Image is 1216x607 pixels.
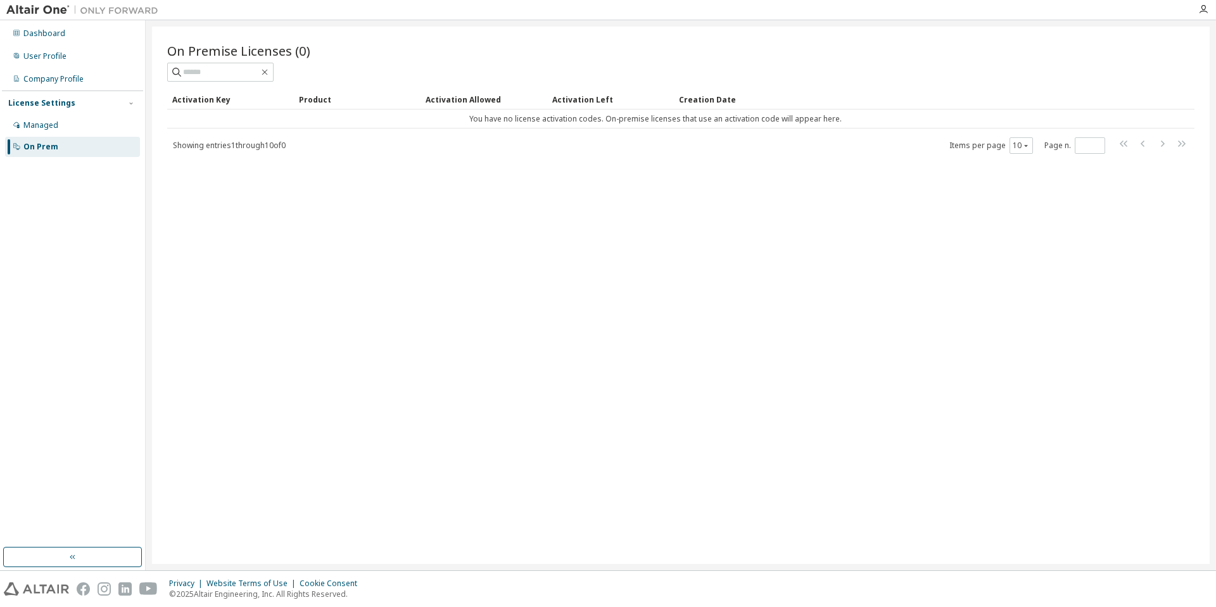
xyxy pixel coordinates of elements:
img: youtube.svg [139,582,158,596]
span: Items per page [949,137,1033,154]
img: facebook.svg [77,582,90,596]
div: License Settings [8,98,75,108]
div: Privacy [169,579,206,589]
div: Activation Left [552,89,669,110]
span: On Premise Licenses (0) [167,42,310,59]
div: Product [299,89,415,110]
img: instagram.svg [98,582,111,596]
img: linkedin.svg [118,582,132,596]
div: Activation Allowed [426,89,542,110]
span: Showing entries 1 through 10 of 0 [173,140,286,151]
div: Company Profile [23,74,84,84]
div: Cookie Consent [300,579,365,589]
div: Dashboard [23,28,65,39]
img: altair_logo.svg [4,582,69,596]
td: You have no license activation codes. On-premise licenses that use an activation code will appear... [167,110,1144,128]
span: Page n. [1044,137,1105,154]
p: © 2025 Altair Engineering, Inc. All Rights Reserved. [169,589,365,599]
div: On Prem [23,142,58,152]
div: Managed [23,120,58,130]
img: Altair One [6,4,165,16]
div: Website Terms of Use [206,579,300,589]
div: User Profile [23,51,66,61]
div: Activation Key [172,89,289,110]
div: Creation Date [679,89,1139,110]
button: 10 [1013,141,1030,151]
